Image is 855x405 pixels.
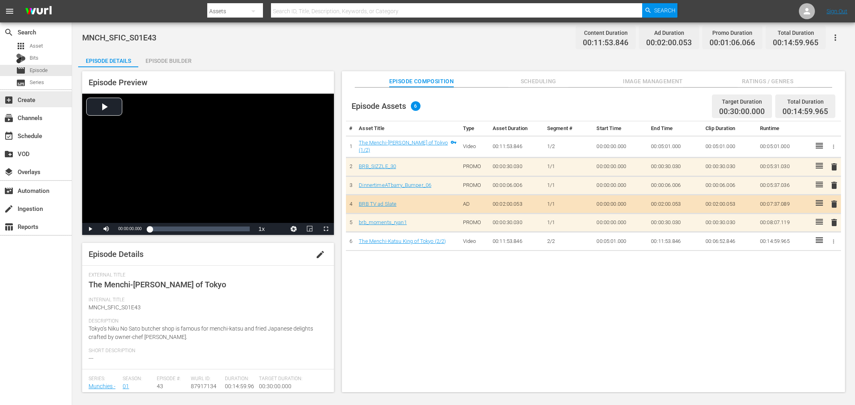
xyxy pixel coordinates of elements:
span: Series [16,78,26,88]
span: Bits [30,54,38,62]
td: 00:11:53.846 [489,136,544,157]
td: 00:00:30.030 [648,157,702,176]
td: 3 [346,176,356,195]
a: brb_moments_ryan1 [359,219,406,225]
td: 00:06:52.846 [702,232,757,251]
span: 00:14:59.965 [225,383,254,398]
td: 00:00:06.006 [489,176,544,195]
td: 1/1 [544,157,594,176]
div: Episode Assets [352,101,420,111]
span: Duration: [225,376,255,382]
td: 00:00:30.030 [702,157,757,176]
button: delete [829,217,839,229]
td: 00:11:53.846 [489,232,544,251]
button: Playback Rate [254,223,270,235]
td: 00:00:30.030 [489,157,544,176]
span: 00:30:00.000 [719,107,765,116]
td: 2 [346,157,356,176]
td: 00:05:01.000 [648,136,702,157]
span: Episode #: [157,376,187,382]
span: Image Management [623,76,683,86]
a: The Menchi-Katsu King of Tokyo (2/2) [359,238,446,244]
th: Asset Duration [489,121,544,136]
div: Video Player [82,94,334,235]
span: Search [654,3,675,18]
td: 00:00:06.006 [702,176,757,195]
span: MNCH_SFIC_S01E43 [82,33,156,42]
td: 00:00:30.030 [702,213,757,232]
span: Internal Title [89,297,323,303]
a: 01 [123,383,129,389]
td: 1/1 [544,195,594,214]
td: 00:00:00.000 [593,157,648,176]
span: The Menchi-[PERSON_NAME] of Tokyo [89,280,226,289]
span: Asset [16,41,26,51]
div: Content Duration [583,27,629,38]
td: 00:00:00.000 [593,195,648,214]
button: delete [829,198,839,210]
a: Sign Out [827,8,847,14]
td: 00:07:37.089 [757,195,811,214]
button: Episode Details [78,51,138,67]
span: Wurl ID: [191,376,221,382]
td: 00:00:00.000 [593,176,648,195]
span: Series: [89,376,119,382]
span: Tokyo’s Niku No Sato butcher shop is famous for menchi-katsu and fried Japanese delights crafted ... [89,325,313,340]
th: Asset Title [356,121,460,136]
span: External Title [89,272,323,279]
button: Fullscreen [318,223,334,235]
td: AD [460,195,489,214]
span: Episode [30,66,48,74]
span: Asset [30,42,43,50]
span: Channels [4,113,14,123]
span: 00:01:06.066 [709,38,755,48]
th: # [346,121,356,136]
td: 00:02:00.053 [648,195,702,214]
td: Video [460,136,489,157]
td: PROMO [460,176,489,195]
div: Episode Builder [138,51,198,70]
td: PROMO [460,157,489,176]
td: 1 [346,136,356,157]
td: 00:05:01.000 [702,136,757,157]
span: delete [829,162,839,172]
span: 6 [411,101,420,111]
span: Episode Composition [389,76,454,86]
span: 43 [157,383,163,389]
span: Ingestion [4,204,14,214]
td: 00:00:00.000 [593,136,648,157]
span: delete [829,180,839,190]
span: delete [829,199,839,209]
span: Scheduling [508,76,568,86]
div: Target Duration [719,96,765,107]
span: 00:14:59.965 [773,38,819,48]
td: 00:02:00.053 [489,195,544,214]
a: The Menchi-[PERSON_NAME] of Tokyo (1/2) [359,140,448,153]
span: 00:30:00.000 [259,383,291,389]
td: 00:00:00.000 [593,213,648,232]
td: 00:08:07.119 [757,213,811,232]
th: End Time [648,121,702,136]
td: 00:00:06.006 [648,176,702,195]
span: Short Description [89,348,323,354]
a: DinnertimeATbarry_Bumper_06 [359,182,431,188]
div: Total Duration [782,96,828,107]
span: Schedule [4,131,14,141]
button: edit [311,245,330,264]
td: 1/1 [544,213,594,232]
div: Ad Duration [646,27,692,38]
td: 00:05:31.030 [757,157,811,176]
td: 00:02:00.053 [702,195,757,214]
span: 00:00:00.000 [118,227,141,231]
button: delete [829,180,839,191]
button: Mute [98,223,114,235]
td: 1/2 [544,136,594,157]
span: menu [5,6,14,16]
td: 2/2 [544,232,594,251]
td: 00:05:01.000 [593,232,648,251]
td: 00:14:59.965 [757,232,811,251]
span: Series [30,78,44,86]
span: Ratings / Genres [738,76,798,86]
span: Episode [16,66,26,75]
button: Picture-in-Picture [302,223,318,235]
